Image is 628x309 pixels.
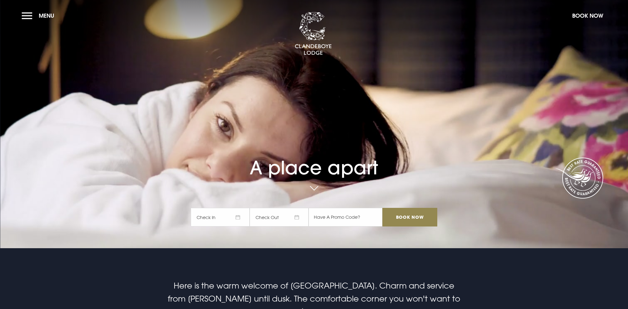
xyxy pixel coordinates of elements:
span: Menu [39,12,54,19]
h1: A place apart [191,138,437,179]
button: Menu [22,9,57,22]
button: Book Now [569,9,606,22]
input: Have A Promo Code? [309,208,382,226]
input: Book Now [382,208,437,226]
span: Check In [191,208,250,226]
img: Clandeboye Lodge [295,12,332,56]
span: Check Out [250,208,309,226]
